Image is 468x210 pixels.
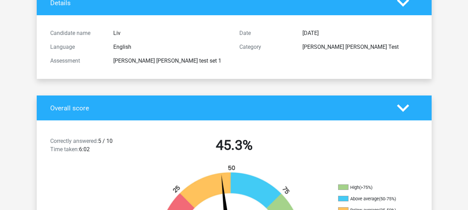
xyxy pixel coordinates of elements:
[379,196,396,201] div: (50-75%)
[108,43,234,51] div: English
[338,184,407,191] li: High
[108,29,234,37] div: Liv
[234,43,297,51] div: Category
[145,137,324,154] h2: 45.3%
[45,29,108,37] div: Candidate name
[45,137,140,156] div: 5 / 10 6:02
[50,138,98,144] span: Correctly answered:
[338,196,407,202] li: Above average
[234,29,297,37] div: Date
[45,43,108,51] div: Language
[45,57,108,65] div: Assessment
[359,185,372,190] div: (>75%)
[50,104,387,112] h4: Overall score
[108,57,234,65] div: [PERSON_NAME] [PERSON_NAME] test set 1
[50,146,79,153] span: Time taken:
[297,43,423,51] div: [PERSON_NAME] [PERSON_NAME] Test
[297,29,423,37] div: [DATE]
